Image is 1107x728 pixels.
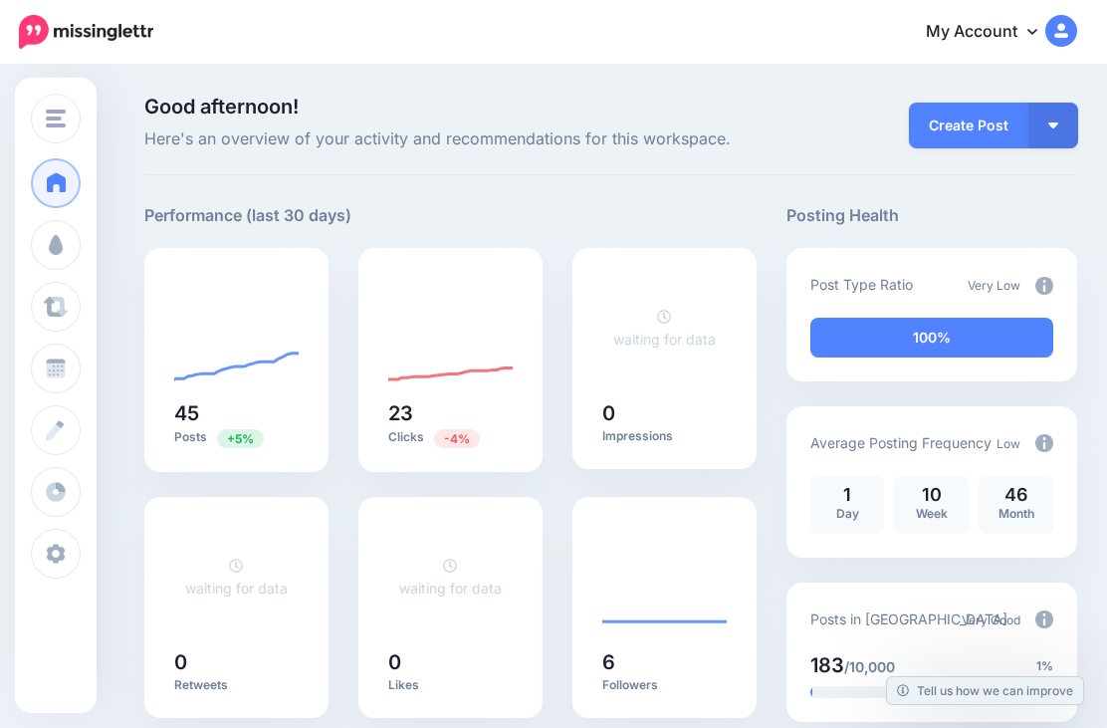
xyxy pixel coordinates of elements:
h5: Posting Health [786,203,1077,228]
a: waiting for data [399,557,502,597]
div: 1% of your posts in the last 30 days have been from Drip Campaigns [810,686,812,698]
h5: 0 [174,652,299,672]
h5: 6 [602,652,727,672]
div: 100% of your posts in the last 30 days have been from Drip Campaigns [810,318,1053,358]
span: /10,000 [844,658,895,675]
img: info-circle-grey.png [1035,277,1053,295]
h5: 0 [388,652,513,672]
span: 183 [810,653,844,677]
p: 46 [989,486,1043,504]
p: Post Type Ratio [810,273,913,296]
h5: 45 [174,403,299,423]
p: Followers [602,677,727,693]
span: Here's an overview of your activity and recommendations for this workspace. [144,126,757,152]
p: Posts in [GEOGRAPHIC_DATA] [810,607,1007,630]
h5: 23 [388,403,513,423]
p: Posts [174,428,299,447]
img: info-circle-grey.png [1035,610,1053,628]
h5: Performance (last 30 days) [144,203,351,228]
span: Previous period: 24 [434,429,480,448]
p: Clicks [388,428,513,447]
span: 1% [1036,656,1053,676]
p: Likes [388,677,513,693]
p: Impressions [602,428,727,444]
img: arrow-down-white.png [1048,122,1058,128]
a: Create Post [909,103,1028,148]
img: info-circle-grey.png [1035,434,1053,452]
img: Missinglettr [19,15,153,49]
p: 10 [904,486,959,504]
p: Retweets [174,677,299,693]
a: Tell us how we can improve [887,677,1083,704]
span: Day [836,506,859,521]
span: Previous period: 43 [217,429,264,448]
a: My Account [906,8,1077,57]
h5: 0 [602,403,727,423]
span: Month [998,506,1034,521]
span: Week [916,506,948,521]
img: menu.png [46,110,66,127]
span: Very Low [968,278,1020,293]
a: waiting for data [613,308,716,348]
span: Very Good [962,612,1020,627]
p: Average Posting Frequency [810,431,992,454]
span: Good afternoon! [144,95,299,119]
p: 1 [820,486,875,504]
a: waiting for data [185,557,288,597]
span: Low [996,436,1020,451]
